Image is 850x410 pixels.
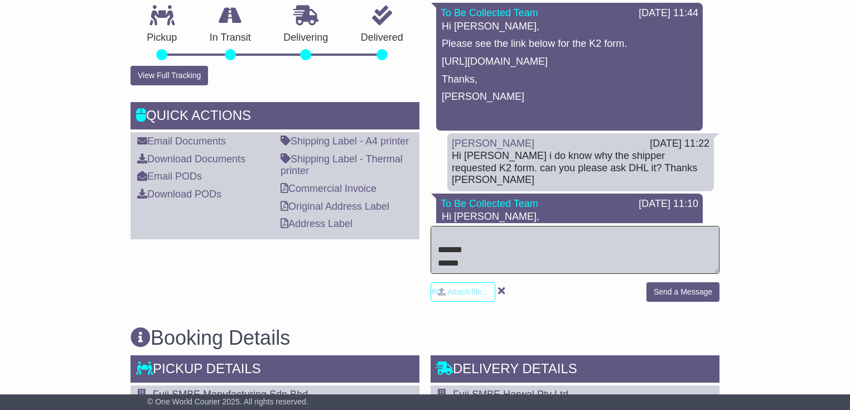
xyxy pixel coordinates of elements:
p: Please see the link below for the K2 form. [442,38,697,50]
span: © One World Courier 2025. All rights reserved. [147,397,308,406]
div: Pickup Details [131,355,419,385]
a: [PERSON_NAME] [452,138,534,149]
a: Commercial Invoice [281,183,376,194]
a: Original Address Label [281,201,389,212]
div: Delivery Details [431,355,719,385]
a: Download PODs [137,189,221,200]
h3: Booking Details [131,327,719,349]
a: Email PODs [137,171,202,182]
span: Fuji SMBE Harwal Pty Ltd [453,389,568,400]
button: View Full Tracking [131,66,208,85]
p: Delivering [267,32,345,44]
a: To Be Collected Team [441,198,538,209]
span: Fuji SMBE Manufacturing Sdn Bhd [153,389,308,400]
p: Hi [PERSON_NAME], [442,21,697,33]
p: [PERSON_NAME] [442,91,697,103]
p: Hi [PERSON_NAME], [442,211,697,223]
p: [URL][DOMAIN_NAME] [442,56,697,68]
a: Shipping Label - Thermal printer [281,153,403,177]
a: Email Documents [137,136,226,147]
p: Delivered [345,32,420,44]
div: [DATE] 11:44 [639,7,698,20]
div: [DATE] 11:10 [639,198,698,210]
p: Pickup [131,32,194,44]
div: [DATE] 11:22 [650,138,709,150]
button: Send a Message [646,282,719,302]
p: Thanks, [442,74,697,86]
a: Address Label [281,218,352,229]
a: To Be Collected Team [441,7,538,18]
a: Download Documents [137,153,245,165]
p: In Transit [194,32,268,44]
div: Quick Actions [131,102,419,132]
div: Hi [PERSON_NAME] i do know why the shipper requested K2 form. can you please ask DHL it? Thanks [... [452,150,709,186]
a: Shipping Label - A4 printer [281,136,409,147]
